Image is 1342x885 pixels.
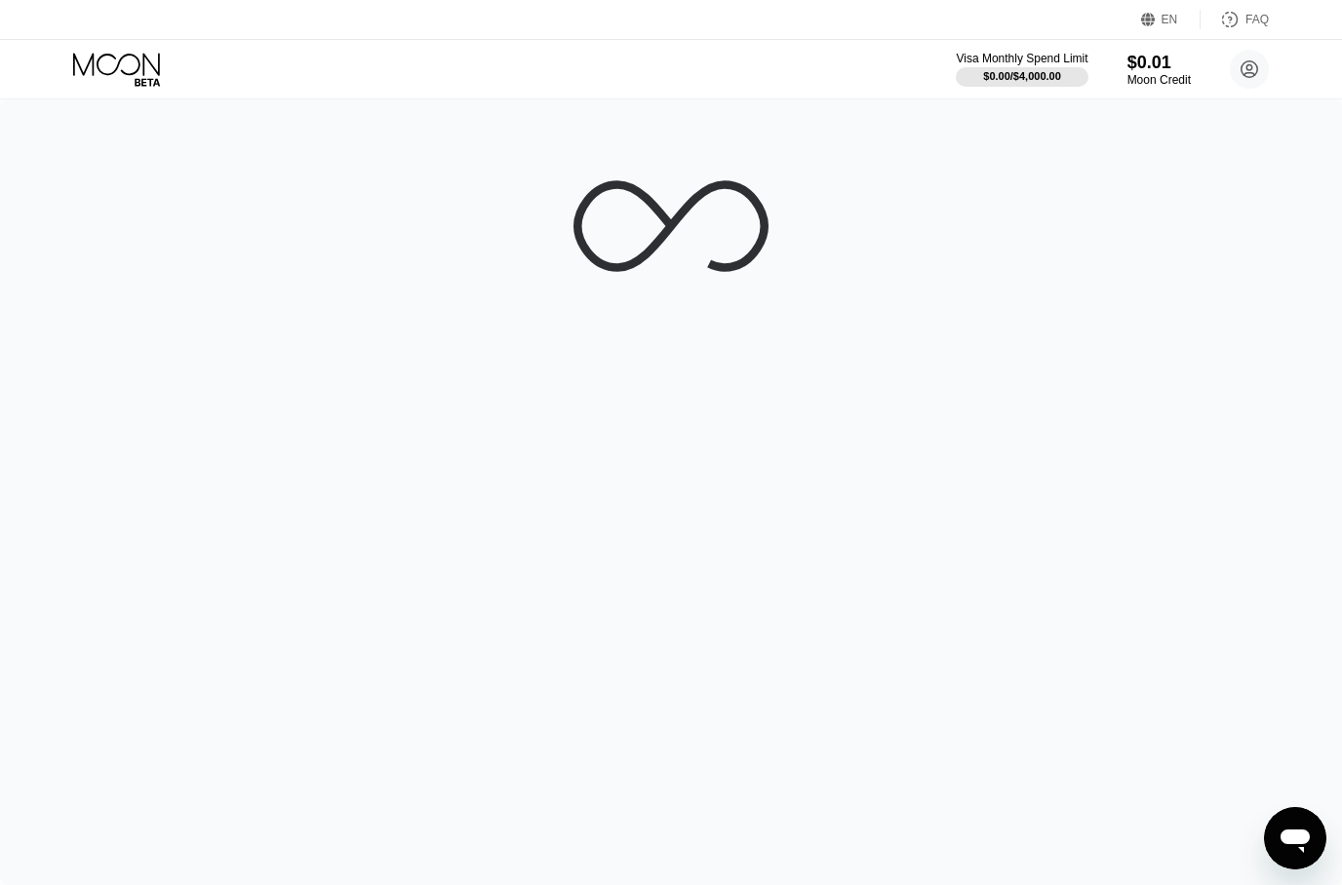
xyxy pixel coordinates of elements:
[1201,10,1269,29] div: FAQ
[1141,10,1201,29] div: EN
[1264,807,1326,869] iframe: Button to launch messaging window
[1127,73,1191,87] div: Moon Credit
[1162,13,1178,26] div: EN
[1127,53,1191,73] div: $0.01
[956,52,1087,65] div: Visa Monthly Spend Limit
[1127,53,1191,87] div: $0.01Moon Credit
[983,70,1061,82] div: $0.00 / $4,000.00
[956,52,1087,87] div: Visa Monthly Spend Limit$0.00/$4,000.00
[1245,13,1269,26] div: FAQ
